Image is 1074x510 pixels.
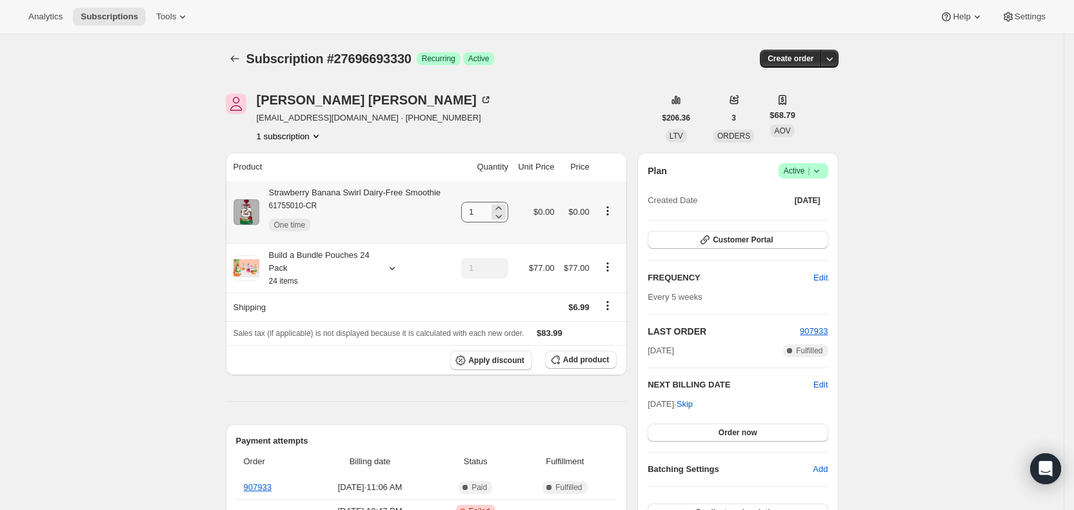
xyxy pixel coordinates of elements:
[521,455,610,468] span: Fulfillment
[226,50,244,68] button: Subscriptions
[259,186,441,238] div: Strawberry Banana Swirl Dairy-Free Smoothie
[555,482,582,493] span: Fulfilled
[226,93,246,114] span: Jamie Hsu
[648,271,813,284] h2: FREQUENCY
[800,325,828,338] button: 907933
[73,8,146,26] button: Subscriptions
[770,109,795,122] span: $68.79
[648,164,667,177] h2: Plan
[234,199,259,225] img: product img
[648,463,813,476] h6: Batching Settings
[310,481,430,494] span: [DATE] · 11:06 AM
[468,355,524,366] span: Apply discount
[1030,453,1061,484] div: Open Intercom Messenger
[648,378,813,391] h2: NEXT BILLING DATE
[563,355,609,365] span: Add product
[774,126,790,135] span: AOV
[597,260,618,274] button: Product actions
[932,8,991,26] button: Help
[236,435,617,447] h2: Payment attempts
[564,263,590,273] span: $77.00
[81,12,138,22] span: Subscriptions
[226,293,455,321] th: Shipping
[662,113,690,123] span: $206.36
[724,109,744,127] button: 3
[597,299,618,313] button: Shipping actions
[537,328,562,338] span: $83.99
[648,325,800,338] h2: LAST ORDER
[655,109,698,127] button: $206.36
[953,12,970,22] span: Help
[717,132,750,141] span: ORDERS
[559,153,593,181] th: Price
[677,398,693,411] span: Skip
[994,8,1053,26] button: Settings
[787,191,828,210] button: [DATE]
[545,351,617,369] button: Add product
[28,12,63,22] span: Analytics
[713,235,773,245] span: Customer Portal
[648,231,828,249] button: Customer Portal
[568,207,590,217] span: $0.00
[805,459,835,480] button: Add
[422,54,455,64] span: Recurring
[156,12,176,22] span: Tools
[259,249,375,288] div: Build a Bundle Pouches 24 Pack
[226,153,455,181] th: Product
[760,50,821,68] button: Create order
[813,271,828,284] span: Edit
[669,394,701,415] button: Skip
[450,351,532,370] button: Apply discount
[800,326,828,336] a: 907933
[148,8,197,26] button: Tools
[795,195,820,206] span: [DATE]
[455,153,512,181] th: Quantity
[796,346,822,356] span: Fulfilled
[648,424,828,442] button: Order now
[731,113,736,123] span: 3
[246,52,412,66] span: Subscription #27696693330
[244,482,272,492] a: 907933
[438,455,513,468] span: Status
[806,268,835,288] button: Edit
[648,194,697,207] span: Created Date
[472,482,487,493] span: Paid
[784,164,823,177] span: Active
[236,447,306,476] th: Order
[529,263,555,273] span: $77.00
[813,378,828,391] button: Edit
[768,54,813,64] span: Create order
[597,204,618,218] button: Product actions
[648,399,693,409] span: [DATE] ·
[310,455,430,468] span: Billing date
[274,220,306,230] span: One time
[670,132,683,141] span: LTV
[719,427,757,438] span: Order now
[257,112,492,124] span: [EMAIL_ADDRESS][DOMAIN_NAME] · [PHONE_NUMBER]
[234,329,524,338] span: Sales tax (if applicable) is not displayed because it is calculated with each new order.
[257,93,492,106] div: [PERSON_NAME] [PERSON_NAME]
[1015,12,1046,22] span: Settings
[813,463,828,476] span: Add
[257,130,323,142] button: Product actions
[269,277,298,286] small: 24 items
[808,166,810,176] span: |
[512,153,559,181] th: Unit Price
[568,302,590,312] span: $6.99
[269,201,317,210] small: 61755010-CR
[533,207,555,217] span: $0.00
[21,8,70,26] button: Analytics
[648,344,674,357] span: [DATE]
[468,54,490,64] span: Active
[648,292,702,302] span: Every 5 weeks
